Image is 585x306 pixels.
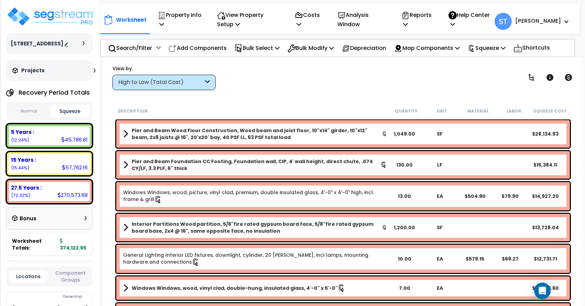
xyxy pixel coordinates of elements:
h3: Bonus [20,216,36,222]
b: Interior Partitions Wood partition, 5/8"fire rated gypsum board face, 5/8"fire rated gypsum board... [132,221,382,234]
p: Shortcuts [513,43,550,53]
div: View by: [112,65,216,72]
p: Bulk Select [235,43,280,53]
div: $579.15 [457,255,492,262]
b: 15 Years : [11,156,36,163]
div: High to Low (Total Cost) [118,78,203,86]
div: 57,762.16 [62,164,88,171]
button: Normal [9,105,48,117]
button: Squeeze [50,105,90,117]
div: Open Intercom Messenger [534,283,551,299]
div: 1,200.00 [387,224,422,231]
p: Search/Filter [108,43,152,53]
div: EA [422,255,457,262]
a: Assembly Title [123,158,387,172]
b: 5 Years : [11,128,34,136]
small: Quantity [395,108,418,114]
div: 13.00 [387,193,422,200]
div: 7.00 [387,285,422,292]
button: Locations [9,270,48,283]
div: 10.00 [387,255,422,262]
a: Assembly Title [123,283,387,293]
small: (12.24%) [11,137,29,143]
h3: [STREET_ADDRESS] [11,40,63,47]
div: EA [422,193,457,200]
b: Pier and Beam Foundation CC Footing, Foundation wall, CIP, 4' wall height, direct chute, .074 CY/... [132,158,381,172]
div: $13,728.04 [528,224,563,231]
small: Squeeze Cost [533,108,567,114]
button: Component Groups [51,269,90,284]
p: Property Info [158,10,202,29]
div: $14,927.20 [528,193,563,200]
div: Ownership [20,293,92,301]
div: 45,786.81 [61,136,88,143]
a: Assembly Title [123,221,387,234]
b: Pier and Beam Wood Floor Construction, Wood beam and joist floor, 10"x14" girder, 10"x12" beam, 2... [132,127,382,141]
a: Individual Item [123,189,387,203]
div: Depreciation [338,40,390,56]
div: SF [422,130,457,137]
p: Squeeze [468,43,506,53]
p: Reports [401,10,434,29]
p: Worksheet [116,15,147,24]
small: Labor [507,108,521,114]
div: $28,134.93 [528,130,563,137]
small: Unit [437,108,447,114]
small: Material [467,108,489,114]
span: Worksheet Totals: [12,238,57,251]
div: $12,731.71 [528,255,563,262]
a: Individual Item [123,252,387,266]
p: Bulk Modify [288,43,334,53]
div: 130.00 [387,161,422,168]
div: Shortcuts [510,40,554,56]
div: Add Components [165,40,230,56]
div: $69.27 [492,255,528,262]
p: Map Components [394,43,460,53]
p: View Property Setup [217,10,280,29]
p: Depreciation [342,43,386,53]
b: 374,122.65 [60,238,86,251]
div: $79.90 [492,193,528,200]
a: Assembly Title [123,127,387,141]
div: SF [422,224,457,231]
b: [PERSON_NAME] [515,17,561,24]
p: Add Components [169,43,227,53]
h3: Projects [21,67,45,74]
p: Help Center [448,10,491,29]
small: (15.44%) [11,165,29,171]
p: Analysis Window [337,10,387,29]
div: $15,384.11 [528,161,563,168]
span: ST [495,13,512,30]
b: 27.5 Years : [11,184,42,191]
small: (72.32%) [11,192,30,198]
div: $504.90 [457,193,492,200]
div: 270,573.68 [57,191,88,199]
div: EA [422,285,457,292]
div: LF [422,161,457,168]
div: 1,049.00 [387,130,422,137]
p: Costs [295,10,322,29]
img: logo_pro_r.png [6,6,96,27]
h4: Recovery Period Totals [19,89,90,96]
b: Windows Windows, wood, vinyl clad, double-hung, insulated glass, 4'-0" x 5'-0" [132,285,338,292]
small: Description [118,108,148,114]
div: $10,256.60 [528,285,563,292]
